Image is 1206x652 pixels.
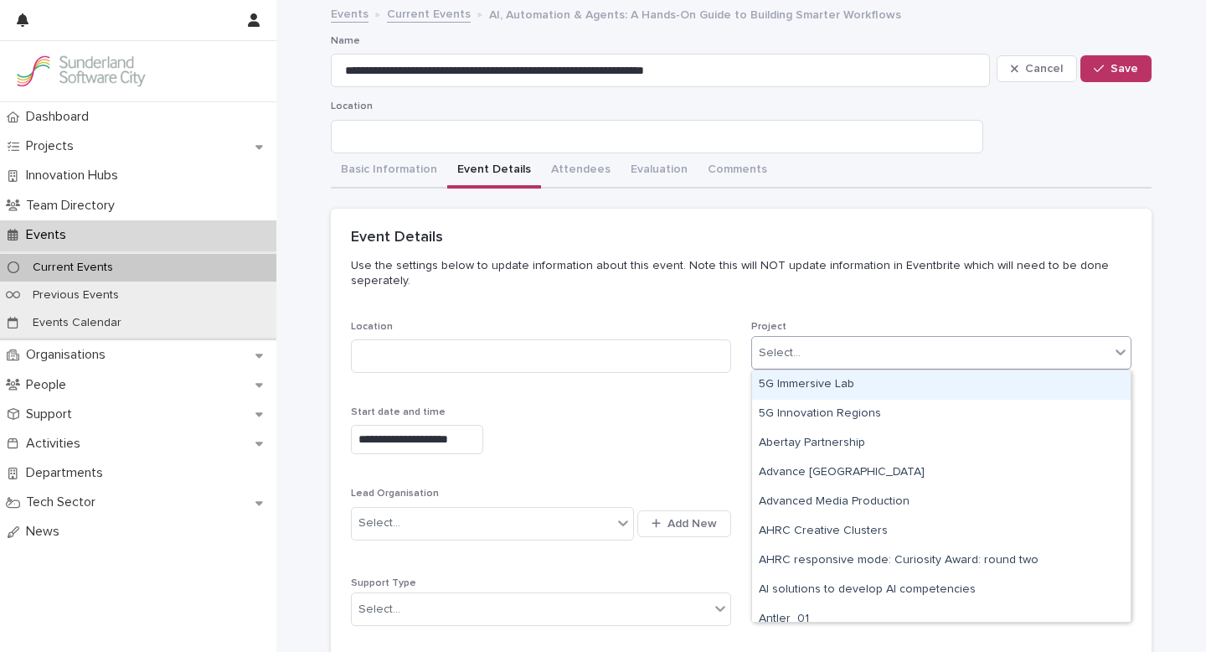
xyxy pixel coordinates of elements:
[19,227,80,243] p: Events
[19,168,131,184] p: Innovation Hubs
[489,4,901,23] p: AI, Automation & Agents: A Hands-On Guide to Building Smarter Workflows
[358,601,400,618] div: Select...
[698,153,777,189] button: Comments
[19,436,94,452] p: Activities
[447,153,541,189] button: Event Details
[19,138,87,154] p: Projects
[541,153,621,189] button: Attendees
[351,489,439,499] span: Lead Organisation
[19,261,126,275] p: Current Events
[667,518,717,530] span: Add New
[752,370,1131,400] div: 5G Immersive Lab
[1025,63,1063,75] span: Cancel
[19,109,102,125] p: Dashboard
[387,3,471,23] a: Current Events
[19,406,85,422] p: Support
[759,344,801,362] div: Select...
[331,3,368,23] a: Events
[997,55,1077,82] button: Cancel
[19,377,80,393] p: People
[351,322,393,332] span: Location
[13,54,147,88] img: Kay6KQejSz2FjblR6DWv
[752,429,1131,458] div: Abertay Partnership
[752,400,1131,429] div: 5G Innovation Regions
[19,347,119,363] p: Organisations
[621,153,698,189] button: Evaluation
[751,322,786,332] span: Project
[19,316,135,330] p: Events Calendar
[351,229,443,247] h2: Event Details
[637,510,731,537] button: Add New
[19,288,132,303] p: Previous Events
[19,494,109,510] p: Tech Sector
[351,578,416,588] span: Support Type
[351,407,446,417] span: Start date and time
[1080,55,1152,82] button: Save
[331,101,373,111] span: Location
[1111,63,1138,75] span: Save
[331,36,360,46] span: Name
[752,517,1131,546] div: AHRC Creative Clusters
[19,465,116,481] p: Departments
[19,524,73,540] p: News
[351,258,1125,288] p: Use the settings below to update information about this event. Note this will NOT update informat...
[358,515,400,532] div: Select...
[19,198,128,214] p: Team Directory
[752,546,1131,576] div: AHRC responsive mode: Curiosity Award: round two
[752,488,1131,517] div: Advanced Media Production
[752,605,1131,634] div: Antler_01
[752,576,1131,605] div: AI solutions to develop AI competencies
[331,153,447,189] button: Basic Information
[752,458,1131,488] div: Advance Northumberland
